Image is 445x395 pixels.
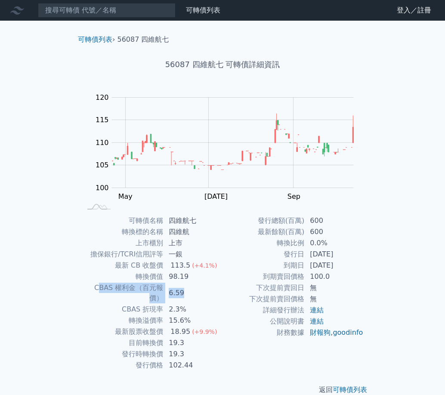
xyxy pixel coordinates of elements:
[164,337,222,349] td: 19.3
[192,262,217,269] span: (+4.1%)
[169,260,192,271] div: 113.5
[333,386,367,394] a: 可轉債列表
[310,317,324,325] a: 連結
[390,3,438,17] a: 登入／註冊
[164,349,222,360] td: 19.3
[71,385,374,395] p: 返回
[78,34,115,45] li: ›
[81,337,164,349] td: 目前轉換價
[78,35,112,43] a: 可轉債列表
[164,215,222,226] td: 四維航七
[222,249,305,260] td: 發行日
[81,315,164,326] td: 轉換溢價率
[305,249,364,260] td: [DATE]
[71,59,374,71] h1: 56087 四維航七 可轉債詳細資訊
[287,192,300,201] tspan: Sep
[164,360,222,371] td: 102.44
[81,360,164,371] td: 發行價格
[192,328,217,335] span: (+9.9%)
[222,226,305,238] td: 最新餘額(百萬)
[81,326,164,337] td: 最新股票收盤價
[81,271,164,282] td: 轉換價值
[96,139,109,147] tspan: 110
[117,34,169,45] li: 56087 四維航七
[112,114,353,170] g: Series
[164,238,222,249] td: 上市
[164,304,222,315] td: 2.3%
[222,260,305,271] td: 到期日
[96,93,109,102] tspan: 120
[164,271,222,282] td: 98.19
[310,328,331,336] a: 財報狗
[81,238,164,249] td: 上市櫃別
[222,238,305,249] td: 轉換比例
[305,260,364,271] td: [DATE]
[222,305,305,316] td: 詳細發行辦法
[305,226,364,238] td: 600
[305,271,364,282] td: 100.0
[81,226,164,238] td: 轉換標的名稱
[305,293,364,305] td: 無
[222,293,305,305] td: 下次提前賣回價格
[222,271,305,282] td: 到期賣回價格
[81,249,164,260] td: 擔保銀行/TCRI信用評等
[38,3,176,18] input: 搜尋可轉債 代號／名稱
[118,192,133,201] tspan: May
[91,93,367,201] g: Chart
[96,161,109,169] tspan: 105
[81,349,164,360] td: 發行時轉換價
[164,249,222,260] td: 一銀
[81,304,164,315] td: CBAS 折現率
[305,282,364,293] td: 無
[305,215,364,226] td: 600
[305,327,364,338] td: ,
[204,192,228,201] tspan: [DATE]
[164,226,222,238] td: 四維航
[96,116,109,124] tspan: 115
[222,215,305,226] td: 發行總額(百萬)
[164,282,222,304] td: 6.59
[81,282,164,304] td: CBAS 權利金（百元報價）
[222,316,305,327] td: 公開說明書
[305,238,364,249] td: 0.0%
[310,306,324,314] a: 連結
[81,215,164,226] td: 可轉債名稱
[222,282,305,293] td: 下次提前賣回日
[164,315,222,326] td: 15.6%
[333,328,363,336] a: goodinfo
[402,354,445,395] div: 聊天小工具
[81,260,164,271] td: 最新 CB 收盤價
[186,6,220,14] a: 可轉債列表
[402,354,445,395] iframe: Chat Widget
[96,184,109,192] tspan: 100
[169,327,192,337] div: 18.95
[222,327,305,338] td: 財務數據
